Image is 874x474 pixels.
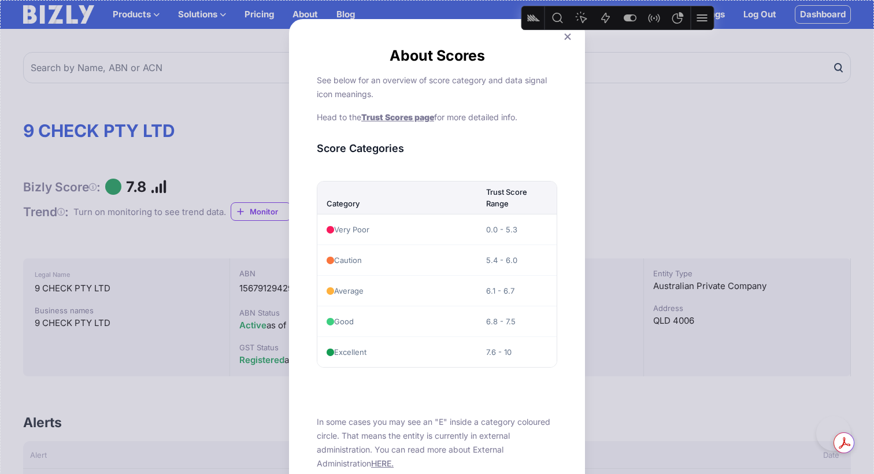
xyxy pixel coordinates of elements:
td: Average [317,275,477,306]
p: In some cases you may see an "E" inside a category coloured circle. That means the entity is curr... [317,415,557,471]
p: See below for an overview of score category and data signal icon meanings. [317,73,557,101]
h3: Score Categories [317,140,557,157]
td: Very Poor [317,214,477,245]
td: Good [317,306,477,336]
td: 7.6 - 10 [477,336,557,367]
td: Excellent [317,336,477,367]
td: 0.0 - 5.3 [477,214,557,245]
h2: About Scores [317,47,557,64]
a: HERE. [371,458,394,468]
p: Head to the for more detailed info. [317,110,557,124]
iframe: Toggle Customer Support [816,416,851,451]
th: Category [317,182,477,214]
td: 5.4 - 6.0 [477,245,557,275]
th: Trust Score Range [477,182,557,214]
a: Trust Scores page [361,112,434,122]
td: 6.1 - 6.7 [477,275,557,306]
td: Caution [317,245,477,275]
td: 6.8 - 7.5 [477,306,557,336]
